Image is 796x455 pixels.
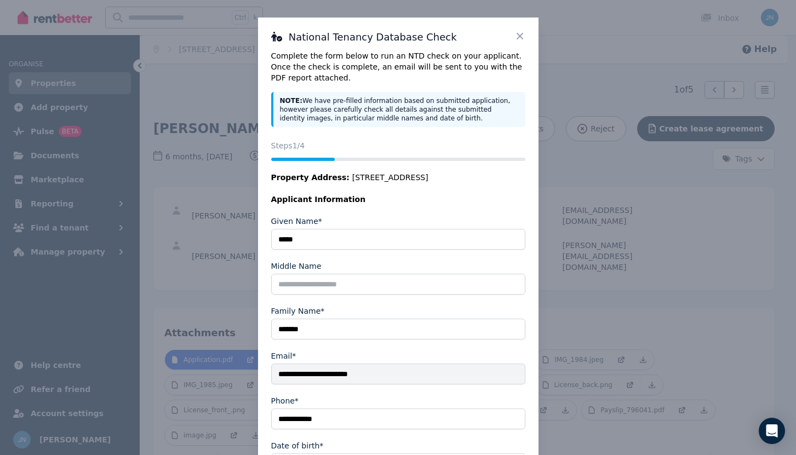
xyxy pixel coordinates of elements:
div: We have pre-filled information based on submitted application, however please carefully check all... [271,92,525,127]
label: Given Name* [271,216,322,227]
label: Email* [271,350,296,361]
span: Property Address: [271,173,350,182]
p: Complete the form below to run an NTD check on your applicant. Once the check is complete, an ema... [271,50,525,83]
p: Steps 1 /4 [271,140,525,151]
strong: NOTE: [280,97,302,105]
label: Phone* [271,395,299,406]
label: Family Name* [271,306,325,316]
legend: Applicant Information [271,194,525,205]
h3: National Tenancy Database Check [271,31,525,44]
label: Middle Name [271,261,322,272]
label: Date of birth* [271,440,324,451]
span: [STREET_ADDRESS] [352,172,428,183]
div: Open Intercom Messenger [759,418,785,444]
